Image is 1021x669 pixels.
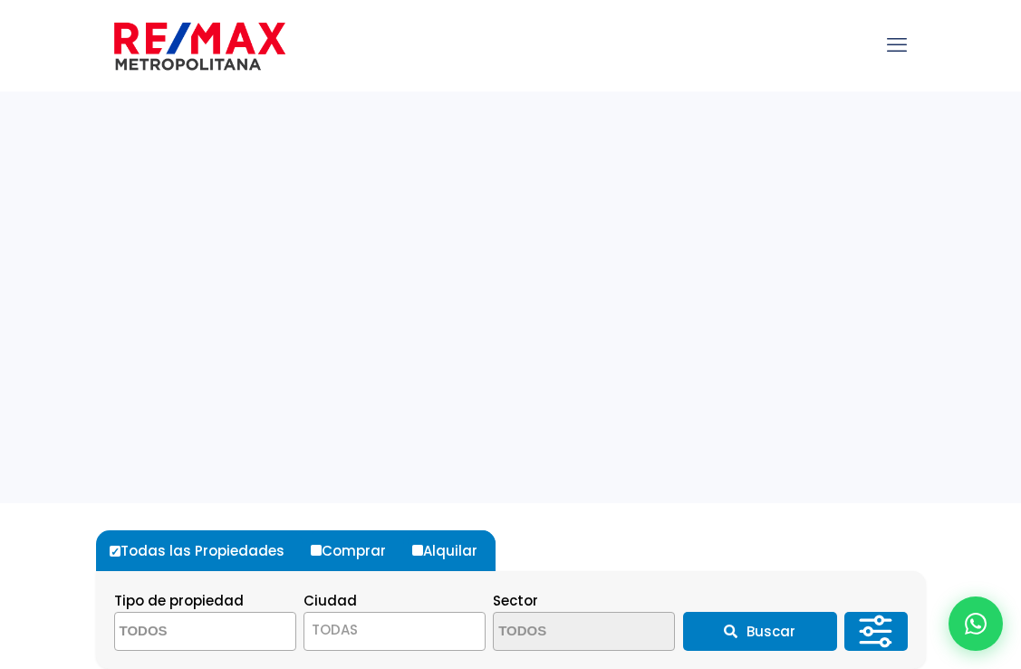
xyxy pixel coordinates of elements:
[115,613,291,652] textarea: Search
[110,546,120,557] input: Todas las Propiedades
[683,612,837,651] button: Buscar
[311,545,322,556] input: Comprar
[303,591,357,610] span: Ciudad
[493,591,538,610] span: Sector
[412,545,423,556] input: Alquilar
[304,617,485,643] span: TODAS
[881,30,912,61] a: mobile menu
[114,591,244,610] span: Tipo de propiedad
[494,613,669,652] textarea: Search
[408,530,496,571] label: Alquilar
[114,19,285,73] img: remax-metropolitana-logo
[105,530,303,571] label: Todas las Propiedades
[303,612,486,651] span: TODAS
[306,530,404,571] label: Comprar
[312,620,358,639] span: TODAS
